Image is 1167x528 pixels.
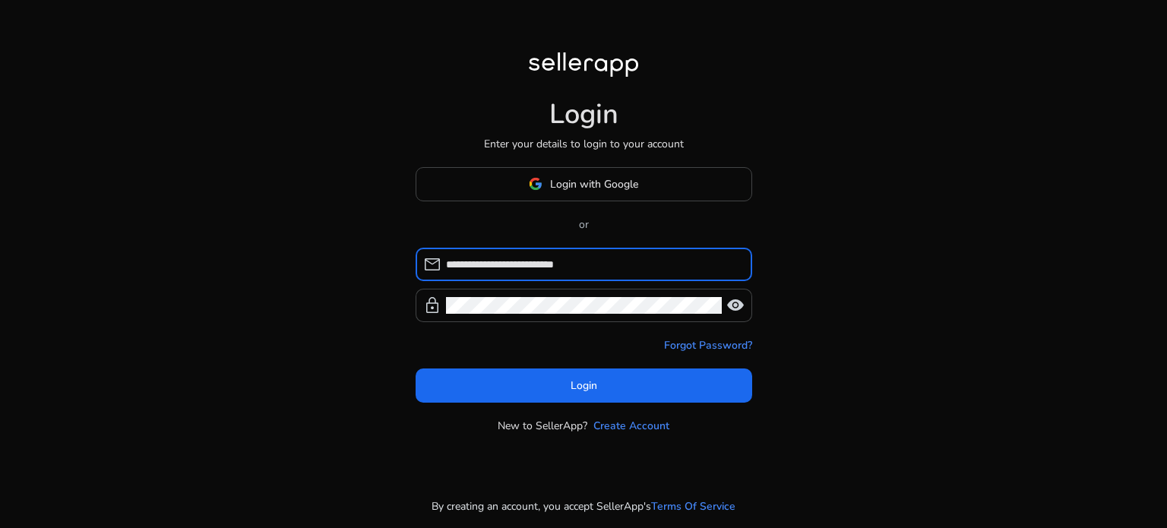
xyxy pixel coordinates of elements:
a: Forgot Password? [664,337,752,353]
button: Login with Google [416,167,752,201]
p: or [416,217,752,232]
h1: Login [549,98,618,131]
button: Login [416,368,752,403]
a: Create Account [593,418,669,434]
p: Enter your details to login to your account [484,136,684,152]
span: Login [571,378,597,394]
p: New to SellerApp? [498,418,587,434]
span: lock [423,296,441,315]
a: Terms Of Service [651,498,735,514]
span: mail [423,255,441,273]
img: google-logo.svg [529,177,542,191]
span: Login with Google [550,176,638,192]
span: visibility [726,296,745,315]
